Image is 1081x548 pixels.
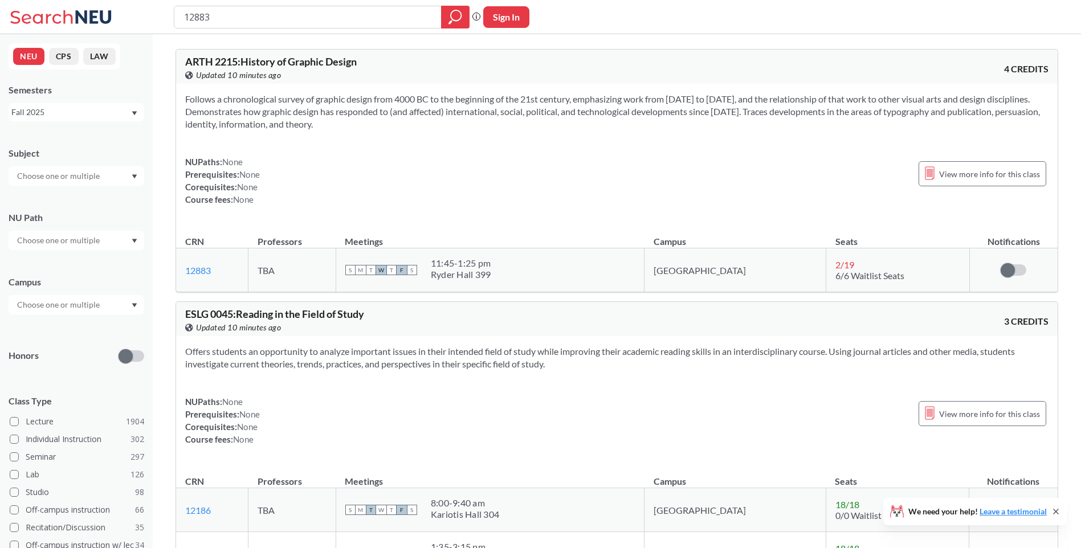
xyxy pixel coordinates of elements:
span: 6/6 Waitlist Seats [835,270,904,281]
span: M [356,505,366,515]
td: [GEOGRAPHIC_DATA] [644,488,826,532]
section: Follows a chronological survey of graphic design from 4000 BC to the beginning of the 21st centur... [185,93,1049,130]
span: View more info for this class [939,407,1040,421]
span: Class Type [9,395,144,407]
div: 8:00 - 9:40 am [431,497,499,509]
span: None [239,409,260,419]
td: TBA [248,248,336,292]
span: Updated 10 minutes ago [196,69,281,81]
svg: Dropdown arrow [132,239,137,243]
label: Lecture [10,414,144,429]
span: T [366,265,376,275]
label: Recitation/Discussion [10,520,144,535]
label: Off-campus instruction [10,502,144,517]
div: Dropdown arrow [9,231,144,250]
span: ARTH 2215 : History of Graphic Design [185,55,357,68]
span: None [233,194,254,205]
span: S [407,265,417,275]
th: Seats [826,224,970,248]
div: Subject [9,147,144,160]
p: Honors [9,349,39,362]
span: None [239,169,260,179]
div: Semesters [9,84,144,96]
input: Choose one or multiple [11,298,107,312]
span: M [356,265,366,275]
label: Studio [10,485,144,500]
th: Meetings [336,464,644,488]
th: Campus [644,464,826,488]
span: None [233,434,254,444]
span: T [386,505,397,515]
span: None [237,422,258,432]
span: 35 [135,521,144,534]
td: [GEOGRAPHIC_DATA] [644,248,826,292]
a: Leave a testimonial [980,506,1047,516]
label: Lab [10,467,144,482]
span: 126 [130,468,144,481]
span: 297 [130,451,144,463]
span: F [397,265,407,275]
span: 3 CREDITS [1004,315,1049,328]
div: Campus [9,276,144,288]
span: Updated 10 minutes ago [196,321,281,334]
span: 66 [135,504,144,516]
svg: Dropdown arrow [132,111,137,116]
input: Class, professor, course number, "phrase" [183,7,433,27]
th: Meetings [336,224,644,248]
svg: Dropdown arrow [132,174,137,179]
span: T [386,265,397,275]
svg: Dropdown arrow [132,303,137,308]
span: View more info for this class [939,167,1040,181]
span: 98 [135,486,144,498]
th: Seats [826,464,969,488]
span: 302 [130,433,144,445]
a: 12186 [185,505,211,516]
th: Campus [644,224,826,248]
div: Fall 2025 [11,106,130,118]
span: ESLG 0045 : Reading in the Field of Study [185,308,364,320]
button: CPS [49,48,79,65]
span: None [222,396,243,407]
span: W [376,265,386,275]
span: 4 CREDITS [1004,63,1049,75]
input: Choose one or multiple [11,234,107,247]
span: T [366,505,376,515]
div: Kariotis Hall 304 [431,509,499,520]
th: Notifications [969,464,1058,488]
th: Professors [248,224,336,248]
div: magnifying glass [441,6,470,28]
span: 18 / 18 [835,499,859,510]
div: CRN [185,235,204,248]
button: NEU [13,48,44,65]
span: None [237,182,258,192]
section: Offers students an opportunity to analyze important issues in their intended field of study while... [185,345,1049,370]
button: Sign In [483,6,529,28]
span: W [376,505,386,515]
span: S [407,505,417,515]
svg: magnifying glass [448,9,462,25]
div: Fall 2025Dropdown arrow [9,103,144,121]
span: F [397,505,407,515]
span: 2 / 19 [835,259,854,270]
span: We need your help! [908,508,1047,516]
th: Professors [248,464,336,488]
td: TBA [248,488,336,532]
span: None [222,157,243,167]
span: 1904 [126,415,144,428]
label: Seminar [10,449,144,464]
label: Individual Instruction [10,432,144,447]
button: LAW [83,48,116,65]
div: NU Path [9,211,144,224]
div: Dropdown arrow [9,295,144,314]
span: S [345,505,356,515]
span: S [345,265,356,275]
div: Dropdown arrow [9,166,144,186]
div: NUPaths: Prerequisites: Corequisites: Course fees: [185,156,260,206]
span: 0/0 Waitlist Seats [835,510,904,521]
div: Ryder Hall 399 [431,269,491,280]
div: CRN [185,475,204,488]
div: NUPaths: Prerequisites: Corequisites: Course fees: [185,395,260,445]
div: 11:45 - 1:25 pm [431,257,491,269]
a: 12883 [185,265,211,276]
th: Notifications [969,224,1058,248]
